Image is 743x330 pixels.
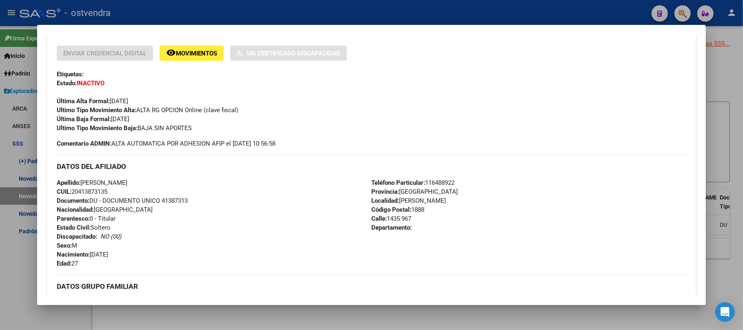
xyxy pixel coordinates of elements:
[371,188,399,195] strong: Provincia:
[63,50,146,57] span: Enviar Credencial Digital
[57,140,111,147] strong: Comentario ADMIN:
[77,80,104,87] strong: INACTIVO
[371,206,411,213] strong: Código Postal:
[57,242,77,249] span: M
[57,179,80,186] strong: Apellido:
[57,115,129,123] span: [DATE]
[371,197,446,204] span: [PERSON_NAME]
[57,251,90,258] strong: Nacimiento:
[57,206,153,213] span: [GEOGRAPHIC_DATA]
[57,71,84,78] strong: Etiquetas:
[57,197,188,204] span: DU - DOCUMENTO UNICO 41387313
[57,46,153,61] button: Enviar Credencial Digital
[57,80,77,87] strong: Estado:
[57,106,238,114] span: ALTA RG OPCION Online (clave fiscal)
[57,188,71,195] strong: CUIL:
[230,46,347,61] button: Sin Certificado Discapacidad
[57,251,108,258] span: [DATE]
[57,106,136,114] strong: Ultimo Tipo Movimiento Alta:
[57,97,110,105] strong: Última Alta Formal:
[371,224,412,231] strong: Departamento:
[371,197,399,204] strong: Localidad:
[57,162,686,171] h3: DATOS DEL AFILIADO
[246,50,340,57] span: Sin Certificado Discapacidad
[166,48,176,58] mat-icon: remove_red_eye
[371,215,387,222] strong: Calle:
[57,282,686,291] h3: DATOS GRUPO FAMILIAR
[57,206,94,213] strong: Nacionalidad:
[57,215,115,222] span: 0 - Titular
[57,139,275,148] span: ALTA AUTOMATICA POR ADHESION AFIP el [DATE] 10:56:58
[57,215,90,222] strong: Parentesco:
[57,115,111,123] strong: Última Baja Formal:
[371,206,424,213] span: 1888
[57,233,97,240] strong: Discapacitado:
[371,215,411,222] span: 1435 967
[57,124,192,132] span: BAJA SIN APORTES
[100,233,121,240] i: NO (00)
[371,179,455,186] span: 116488922
[176,50,217,57] span: Movimientos
[371,188,458,195] span: [GEOGRAPHIC_DATA]
[57,260,78,267] span: 27
[715,302,735,322] div: Open Intercom Messenger
[57,224,91,231] strong: Estado Civil:
[57,179,127,186] span: [PERSON_NAME]
[57,197,89,204] strong: Documento:
[160,46,224,61] button: Movimientos
[57,97,128,105] span: [DATE]
[57,242,72,249] strong: Sexo:
[57,224,111,231] span: Soltero
[57,188,107,195] span: 20413873135
[371,179,425,186] strong: Teléfono Particular:
[57,124,138,132] strong: Ultimo Tipo Movimiento Baja:
[57,260,71,267] strong: Edad:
